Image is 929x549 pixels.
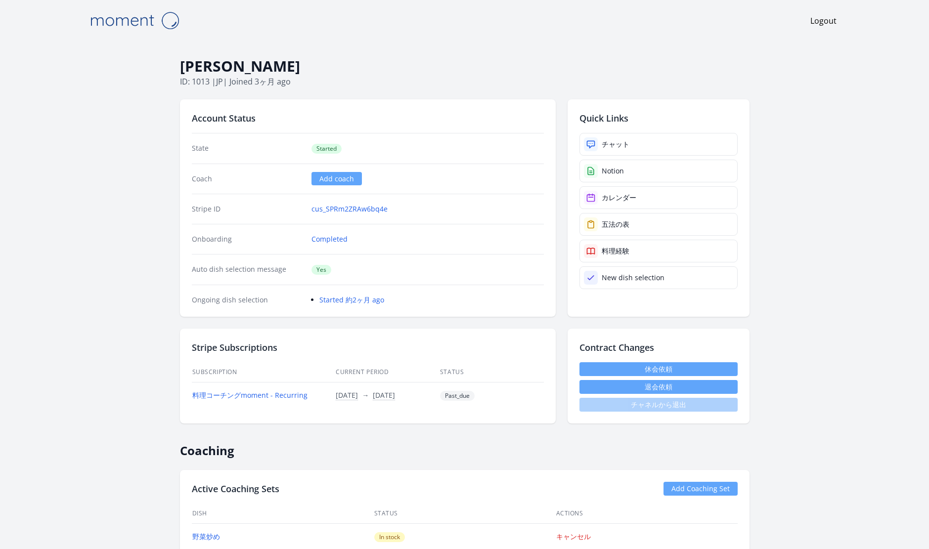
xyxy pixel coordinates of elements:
a: 料理経験 [579,240,738,262]
button: 退会依頼 [579,380,738,394]
dt: State [192,143,304,154]
div: Notion [602,166,624,176]
div: New dish selection [602,273,664,283]
a: 料理コーチングmoment - Recurring [192,390,308,400]
dt: Auto dish selection message [192,264,304,275]
a: cus_SPRm2ZRAw6bq4e [311,204,388,214]
dt: Stripe ID [192,204,304,214]
th: Subscription [192,362,336,382]
a: New dish selection [579,266,738,289]
dt: Onboarding [192,234,304,244]
a: 野菜炒め [192,532,220,541]
button: [DATE] [373,390,395,400]
th: Actions [556,504,738,524]
h2: Quick Links [579,111,738,125]
p: ID: 1013 | | Joined 3ヶ月 ago [180,76,750,87]
a: Logout [810,15,837,27]
div: 料理経験 [602,246,629,256]
h1: [PERSON_NAME] [180,57,750,76]
th: Current Period [335,362,440,382]
a: Notion [579,160,738,182]
span: Yes [311,265,331,275]
h2: Stripe Subscriptions [192,340,544,354]
h2: Contract Changes [579,340,738,354]
a: カレンダー [579,186,738,209]
a: Add Coaching Set [664,482,738,496]
a: Add coach [311,172,362,185]
div: チャット [602,139,629,149]
span: チャネルから退出 [579,398,738,412]
span: In stock [374,532,405,542]
img: Moment [85,8,184,33]
a: チャット [579,133,738,156]
th: Status [440,362,544,382]
a: キャンセル [556,532,591,541]
h2: Account Status [192,111,544,125]
th: Dish [192,504,374,524]
span: Past_due [440,391,475,401]
a: Completed [311,234,348,244]
span: jp [216,76,223,87]
h2: Coaching [180,435,750,458]
h2: Active Coaching Sets [192,482,279,496]
a: Started 約2ヶ月 ago [319,295,384,304]
span: → [362,390,369,400]
span: Started [311,144,342,154]
th: Status [374,504,556,524]
button: [DATE] [336,390,358,400]
a: 五法の表 [579,213,738,236]
a: 休会依頼 [579,362,738,376]
div: 五法の表 [602,219,629,229]
div: カレンダー [602,193,636,203]
dt: Ongoing dish selection [192,295,304,305]
dt: Coach [192,174,304,184]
